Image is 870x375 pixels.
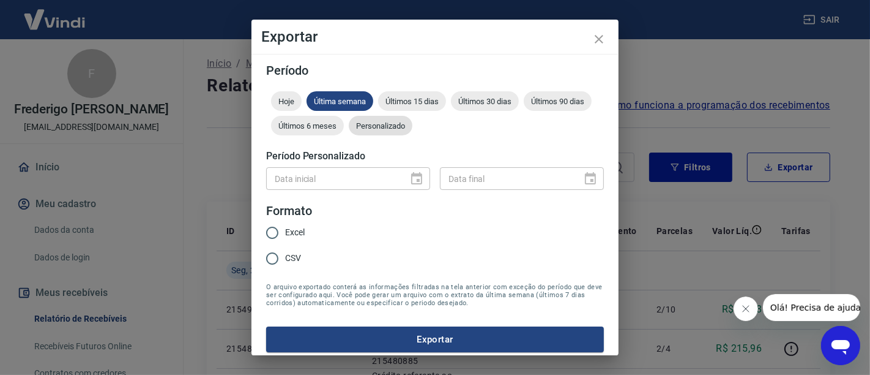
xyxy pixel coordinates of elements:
[266,283,604,307] span: O arquivo exportado conterá as informações filtradas na tela anterior com exceção do período que ...
[285,252,301,265] span: CSV
[349,116,412,135] div: Personalizado
[349,121,412,131] span: Personalizado
[584,25,614,54] button: close
[271,116,344,135] div: Últimos 6 meses
[266,150,604,162] h5: Período Personalizado
[378,97,446,106] span: Últimos 15 dias
[266,64,604,77] h5: Período
[266,327,604,352] button: Exportar
[7,9,103,18] span: Olá! Precisa de ajuda?
[451,91,519,111] div: Últimos 30 dias
[271,91,302,111] div: Hoje
[271,121,344,131] span: Últimos 6 meses
[271,97,302,106] span: Hoje
[307,91,373,111] div: Última semana
[524,91,592,111] div: Últimos 90 dias
[524,97,592,106] span: Últimos 90 dias
[763,294,860,321] iframe: Mensagem da empresa
[451,97,519,106] span: Últimos 30 dias
[440,167,573,190] input: DD/MM/YYYY
[734,297,758,321] iframe: Fechar mensagem
[821,326,860,365] iframe: Botão para abrir a janela de mensagens
[307,97,373,106] span: Última semana
[266,202,312,220] legend: Formato
[378,91,446,111] div: Últimos 15 dias
[285,226,305,239] span: Excel
[266,167,400,190] input: DD/MM/YYYY
[261,29,609,44] h4: Exportar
